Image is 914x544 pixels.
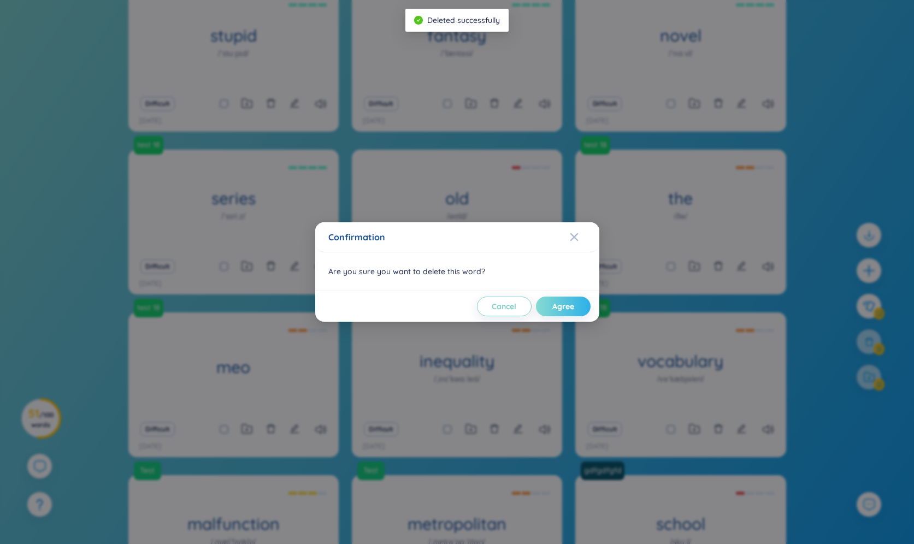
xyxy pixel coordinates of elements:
[315,252,599,291] div: Are you sure you want to delete this word?
[570,222,599,252] button: Close
[414,16,423,25] span: check-circle
[552,301,574,312] span: Agree
[492,301,516,312] span: Cancel
[536,297,591,316] button: Agree
[477,297,532,316] button: Cancel
[427,15,500,25] span: Deleted successfully
[328,231,586,243] div: Confirmation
